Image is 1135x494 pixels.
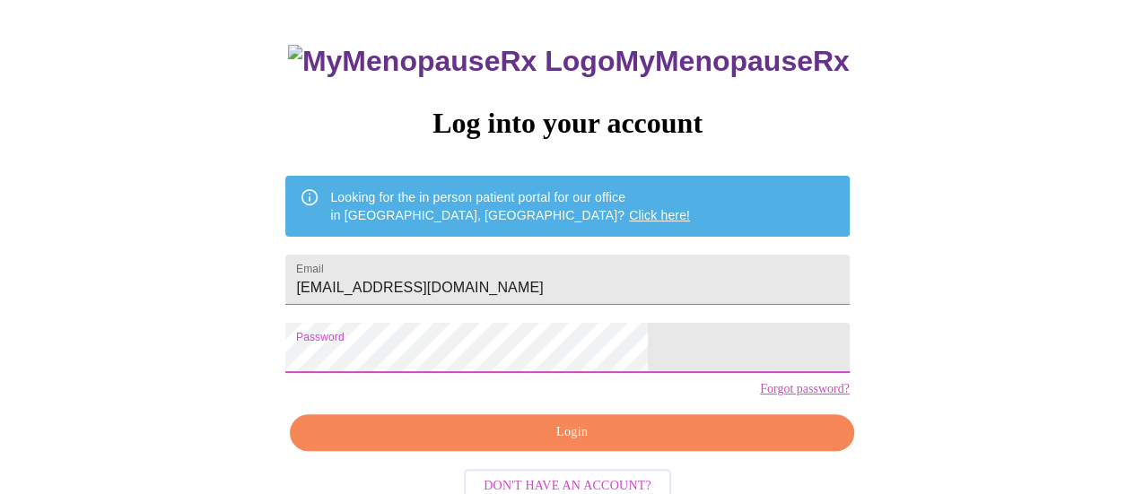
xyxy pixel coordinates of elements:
button: Login [290,414,853,451]
img: MyMenopauseRx Logo [288,45,615,78]
a: Forgot password? [760,382,850,396]
h3: MyMenopauseRx [288,45,850,78]
h3: Log into your account [285,107,849,140]
div: Looking for the in person patient portal for our office in [GEOGRAPHIC_DATA], [GEOGRAPHIC_DATA]? [330,181,690,231]
span: Login [310,421,833,444]
a: Don't have an account? [459,477,676,492]
a: Click here! [629,208,690,222]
